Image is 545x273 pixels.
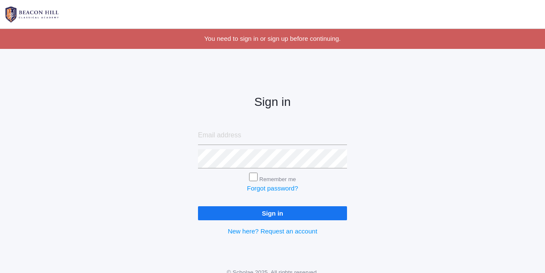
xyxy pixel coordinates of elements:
label: Remember me [259,176,296,182]
h2: Sign in [198,96,347,109]
a: Forgot password? [247,185,298,192]
input: Email address [198,126,347,145]
a: New here? Request an account [228,227,317,235]
input: Sign in [198,206,347,220]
